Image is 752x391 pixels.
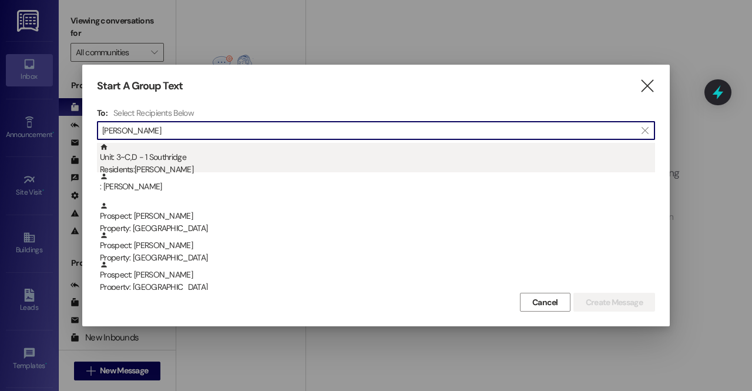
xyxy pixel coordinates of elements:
div: Unit: 3~C,D - 1 SouthridgeResidents:[PERSON_NAME] [97,143,655,172]
h3: To: [97,108,108,118]
div: Prospect: [PERSON_NAME]Property: [GEOGRAPHIC_DATA] [97,231,655,260]
button: Cancel [520,293,570,312]
div: Prospect: [PERSON_NAME] [100,231,655,265]
div: Prospect: [PERSON_NAME] [100,260,655,294]
div: Property: [GEOGRAPHIC_DATA] [100,222,655,235]
div: Property: [GEOGRAPHIC_DATA] [100,252,655,264]
h4: Select Recipients Below [113,108,194,118]
i:  [642,126,648,135]
h3: Start A Group Text [97,79,183,93]
div: Residents: [PERSON_NAME] [100,163,655,176]
div: Prospect: [PERSON_NAME]Property: [GEOGRAPHIC_DATA] [97,260,655,290]
div: Property: [GEOGRAPHIC_DATA] [100,281,655,293]
div: Prospect: [PERSON_NAME] [100,202,655,235]
div: : [PERSON_NAME] [97,172,655,202]
span: Create Message [586,296,643,309]
i:  [639,80,655,92]
button: Create Message [573,293,655,312]
div: Prospect: [PERSON_NAME]Property: [GEOGRAPHIC_DATA] [97,202,655,231]
div: Unit: 3~C,D - 1 Southridge [100,143,655,176]
button: Clear text [636,122,654,139]
span: Cancel [532,296,558,309]
input: Search for any contact or apartment [102,122,636,139]
div: : [PERSON_NAME] [100,172,655,193]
